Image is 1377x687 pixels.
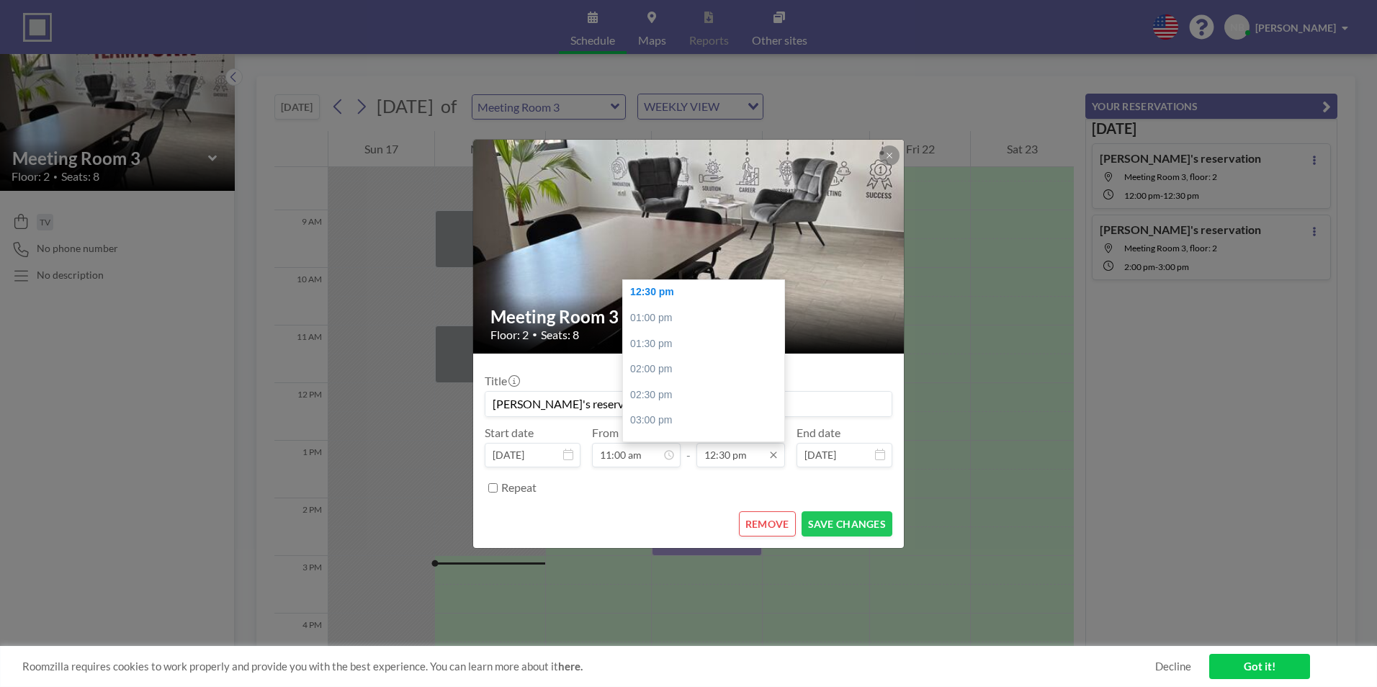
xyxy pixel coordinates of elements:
[797,426,840,440] label: End date
[623,331,791,357] div: 01:30 pm
[490,306,888,328] h2: Meeting Room 3
[623,382,791,408] div: 02:30 pm
[485,426,534,440] label: Start date
[558,660,583,673] a: here.
[623,356,791,382] div: 02:00 pm
[501,480,537,495] label: Repeat
[739,511,796,536] button: REMOVE
[623,305,791,331] div: 01:00 pm
[802,511,892,536] button: SAVE CHANGES
[686,431,691,462] span: -
[1155,660,1191,673] a: Decline
[541,328,579,342] span: Seats: 8
[592,426,619,440] label: From
[623,279,791,305] div: 12:30 pm
[485,392,892,416] input: (No title)
[623,434,791,459] div: 03:30 pm
[485,374,519,388] label: Title
[490,328,529,342] span: Floor: 2
[623,408,791,434] div: 03:00 pm
[532,329,537,340] span: •
[22,660,1155,673] span: Roomzilla requires cookies to work properly and provide you with the best experience. You can lea...
[1209,654,1310,679] a: Got it!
